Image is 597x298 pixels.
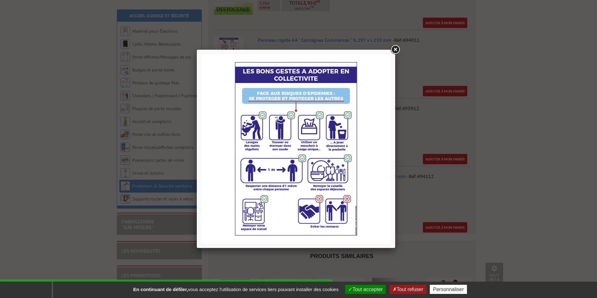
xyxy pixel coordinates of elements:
[345,285,386,294] button: Tout accepter
[430,285,467,294] button: Personnaliser (fenêtre modale)
[133,287,188,292] strong: En continuant de défiler,
[389,44,401,55] a: Close
[389,285,426,294] button: Tout refuser
[130,287,342,292] span: vous acceptez l'utilisation de services tiers pouvant installer des cookies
